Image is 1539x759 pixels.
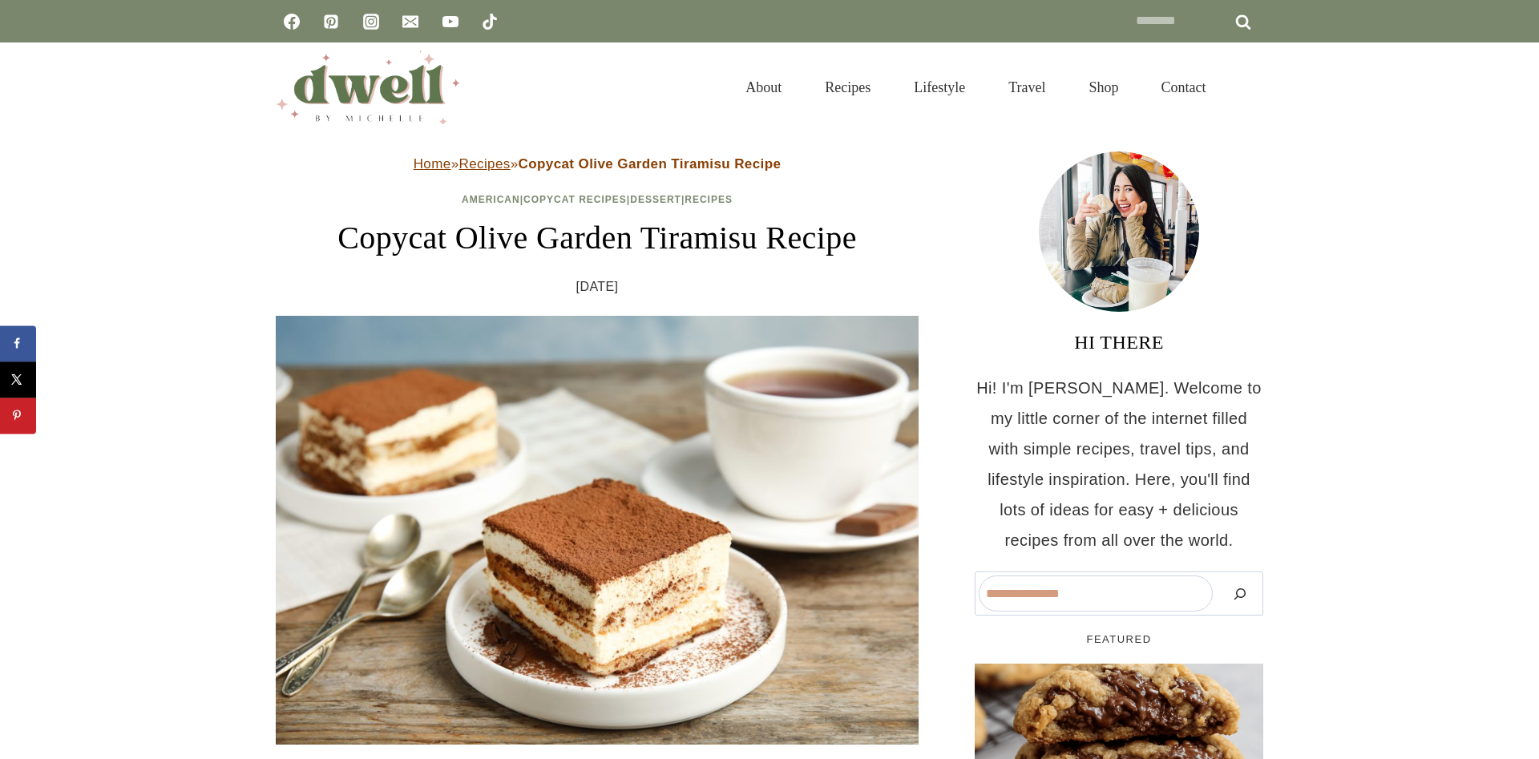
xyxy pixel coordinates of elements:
a: American [462,194,520,205]
time: [DATE] [576,275,619,299]
a: Lifestyle [892,59,987,115]
a: Recipes [458,156,510,172]
a: Email [394,6,426,38]
span: » » [414,156,782,172]
a: Recipes [803,59,892,115]
h1: Copycat Olive Garden Tiramisu Recipe [276,214,919,262]
h5: FEATURED [975,632,1263,648]
a: YouTube [434,6,467,38]
a: Dessert [630,194,681,205]
button: Search [1221,575,1259,612]
button: View Search Form [1236,74,1263,101]
span: | | | [462,194,733,205]
a: Instagram [355,6,387,38]
a: Facebook [276,6,308,38]
a: Travel [987,59,1067,115]
strong: Copycat Olive Garden Tiramisu Recipe [519,156,782,172]
a: Shop [1067,59,1140,115]
a: Pinterest [315,6,347,38]
a: Recipes [685,194,733,205]
a: Copycat Recipes [523,194,627,205]
nav: Primary Navigation [724,59,1228,115]
a: About [724,59,803,115]
a: TikTok [474,6,506,38]
img: espresso tiramisu on a plate with mascarpone custard layer sprinkled with cocoa powder and coffee [276,316,919,745]
a: Home [414,156,451,172]
p: Hi! I'm [PERSON_NAME]. Welcome to my little corner of the internet filled with simple recipes, tr... [975,373,1263,555]
img: DWELL by michelle [276,50,460,124]
h3: HI THERE [975,328,1263,357]
a: Contact [1140,59,1228,115]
